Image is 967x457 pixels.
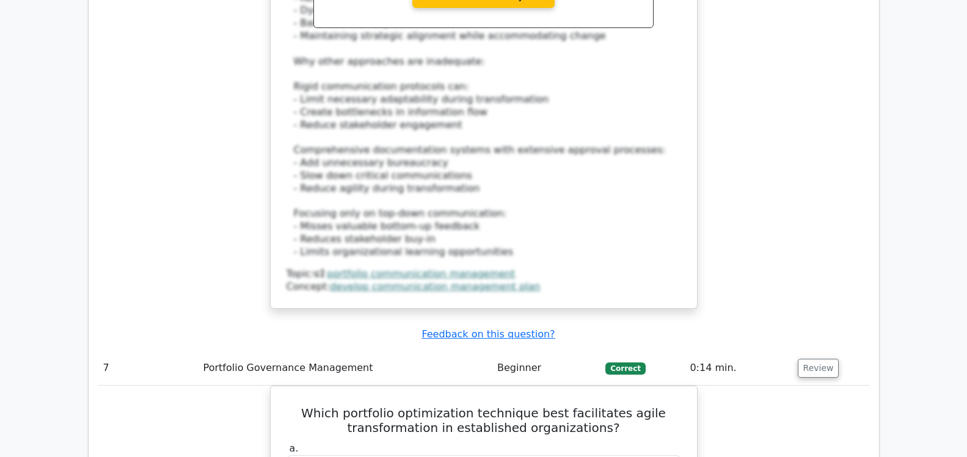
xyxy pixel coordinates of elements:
[492,351,600,386] td: Beginner
[685,351,792,386] td: 0:14 min.
[285,406,682,435] h5: Which portfolio optimization technique best facilitates agile transformation in established organ...
[98,351,199,386] td: 7
[199,351,492,386] td: Portfolio Governance Management
[798,359,839,378] button: Review
[286,281,681,293] div: Concept:
[330,281,540,292] a: develop communication management plan
[327,268,515,279] a: portfolio communication management
[605,362,645,375] span: Correct
[290,442,299,454] span: a.
[421,328,555,340] a: Feedback on this question?
[286,268,681,281] div: Topic:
